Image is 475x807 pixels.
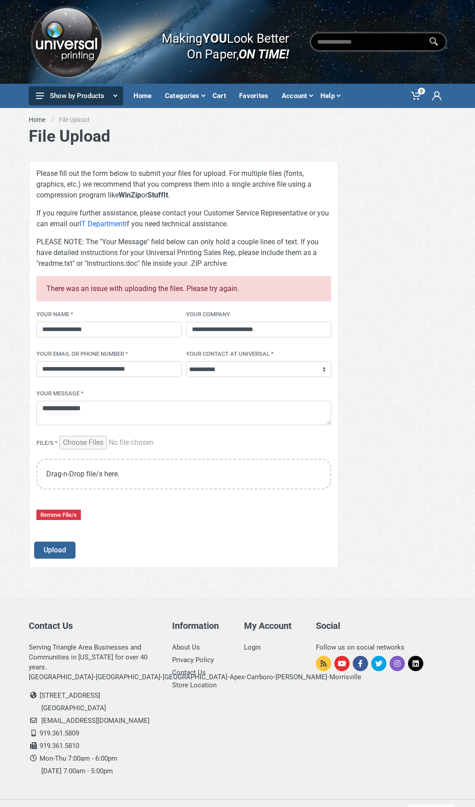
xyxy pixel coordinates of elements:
strong: StuffIt [147,191,168,199]
strong: · [93,673,96,681]
b: YOU [202,31,226,46]
h5: Information [172,620,231,631]
label: Your Company [186,310,230,320]
div: Serving Triangle Area Businesses and Communities in [US_STATE] for over 40 years. [GEOGRAPHIC_DAT... [29,642,159,682]
p: If you require further assistance, please contact your Customer Service Representative or you can... [36,208,331,229]
a: Privacy Policy [172,656,214,664]
h5: My Account [244,620,302,631]
li: 919.361.5809 [29,727,159,740]
div: There was an issue with uploading the files. Please try again. [36,276,331,301]
label: File/s * [36,439,58,448]
label: Your Name * [36,310,73,320]
h5: Social [316,620,446,631]
a: Home [129,84,161,108]
nav: breadcrumb [29,115,447,124]
li: Mon-Thu 7:00am - 6:00pm [29,752,159,765]
li: [GEOGRAPHIC_DATA] [41,702,159,714]
div: Home [129,86,161,105]
label: YOUR EMAIL OR PHONE NUMBER * [36,350,128,359]
div: Favorites [235,86,278,105]
a: Cart [209,84,235,108]
div: Drag-n-Drop file/s here. [36,459,331,489]
a: Favorites [235,84,278,108]
strong: · [160,673,163,681]
li: File Upload [59,115,103,124]
a: About Us [172,643,200,651]
div: Categories [161,86,209,105]
h1: File Upload [29,127,447,146]
button: Show by Products [29,86,123,105]
button: Upload [34,542,75,559]
h5: Contact Us [29,620,159,631]
div: Help [316,86,344,105]
a: [EMAIL_ADDRESS][DOMAIN_NAME] [41,717,150,725]
a: Remove File/s [36,510,81,520]
li: [DATE] 7:00am - 5:00pm [41,765,159,777]
a: Home [29,115,45,124]
li: [STREET_ADDRESS] [29,689,159,702]
a: 0 [406,84,427,108]
i: ON TIME! [239,46,289,62]
strong: WinZip [119,191,141,199]
a: Login [244,643,261,651]
span: 0 [418,88,425,94]
div: Follow us on social networks [316,642,446,652]
a: Store Location [172,681,217,689]
a: Contact Us [172,668,206,677]
label: Your Message * [36,389,84,399]
div: Making Look Better On Paper, [144,22,289,62]
img: Logo.png [29,4,104,80]
div: Account [278,86,316,105]
label: Your contact at Universal * [186,350,274,359]
li: 919.361.5810 [29,740,159,752]
div: Cart [209,86,235,105]
p: Please fill out the form below to submit your files for upload. For multiple files (fonts, graphi... [36,168,331,201]
p: PLEASE NOTE: The "Your Message" field below can only hold a couple lines of text. If you have det... [36,237,331,269]
a: IT Department [80,220,125,228]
